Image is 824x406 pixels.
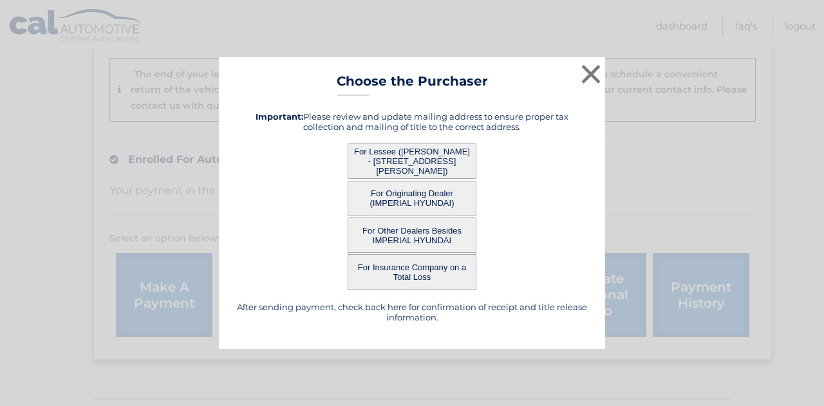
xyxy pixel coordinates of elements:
button: For Originating Dealer (IMPERIAL HYUNDAI) [348,181,476,216]
h5: After sending payment, check back here for confirmation of receipt and title release information. [235,302,589,322]
button: For Insurance Company on a Total Loss [348,254,476,290]
h5: Please review and update mailing address to ensure proper tax collection and mailing of title to ... [235,111,589,132]
button: × [578,61,604,87]
h3: Choose the Purchaser [337,73,488,96]
button: For Other Dealers Besides IMPERIAL HYUNDAI [348,217,476,253]
button: For Lessee ([PERSON_NAME] - [STREET_ADDRESS][PERSON_NAME]) [348,143,476,179]
strong: Important: [256,111,303,122]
